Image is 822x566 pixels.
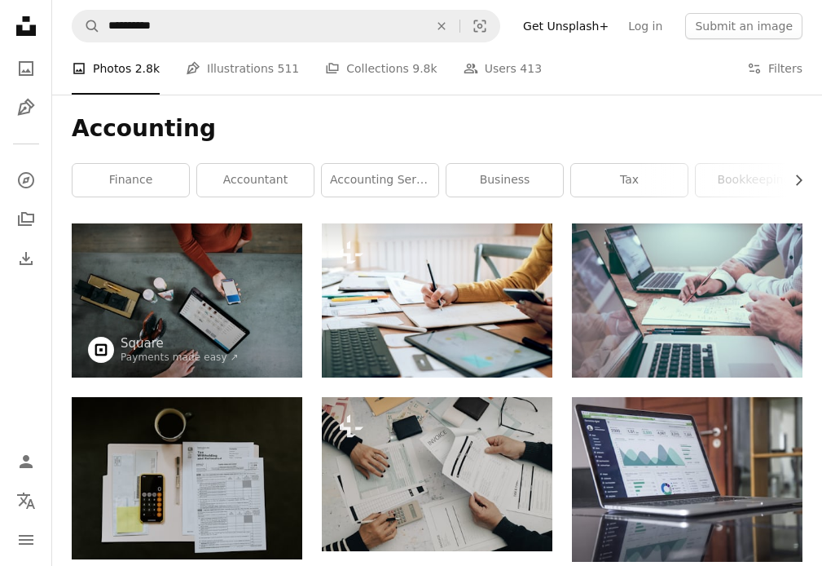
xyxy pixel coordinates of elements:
button: scroll list to the right [784,164,802,197]
a: Web designer working on website ux app development. [322,293,552,307]
button: Filters [747,42,802,95]
button: Visual search [460,11,499,42]
a: Photos [10,52,42,85]
a: Log in [618,13,672,39]
a: business [446,164,563,197]
a: Log in / Sign up [10,445,42,478]
a: a group of people sitting at a table working on paperwork [322,467,552,481]
a: Illustrations 511 [186,42,299,95]
img: black Android smartphone near ballpoint pen, tax withholding certificate on top of white folder [72,397,302,559]
a: Collections [10,203,42,236]
a: bookkeeping [696,164,812,197]
a: accountant [197,164,314,197]
button: Submit an image [685,13,802,39]
a: laptop computer on glass-top table [572,471,802,486]
a: Payments made easy ↗ [121,352,239,363]
a: tax [571,164,688,197]
img: person holding pencil near laptop computer [572,223,802,378]
a: person holding smartphone beside tablet computer [72,293,302,307]
button: Menu [10,524,42,556]
form: Find visuals sitewide [72,10,500,42]
a: Users 413 [464,42,542,95]
button: Clear [424,11,459,42]
button: Search Unsplash [73,11,100,42]
a: Square [121,335,239,352]
button: Language [10,484,42,517]
img: a group of people sitting at a table working on paperwork [322,397,552,551]
a: Explore [10,164,42,197]
a: accounting services [322,164,438,197]
a: Download History [10,242,42,275]
a: Illustrations [10,91,42,124]
a: finance [73,164,189,197]
a: black Android smartphone near ballpoint pen, tax withholding certificate on top of white folder [72,471,302,485]
img: Go to Square's profile [88,337,114,363]
h1: Accounting [72,114,802,144]
img: Web designer working on website ux app development. [322,223,552,378]
a: person holding pencil near laptop computer [572,293,802,307]
span: 511 [278,60,300,77]
a: Collections 9.8k [325,42,437,95]
img: laptop computer on glass-top table [572,397,802,562]
a: Get Unsplash+ [513,13,618,39]
img: person holding smartphone beside tablet computer [72,223,302,378]
span: 413 [520,60,542,77]
span: 9.8k [412,60,437,77]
